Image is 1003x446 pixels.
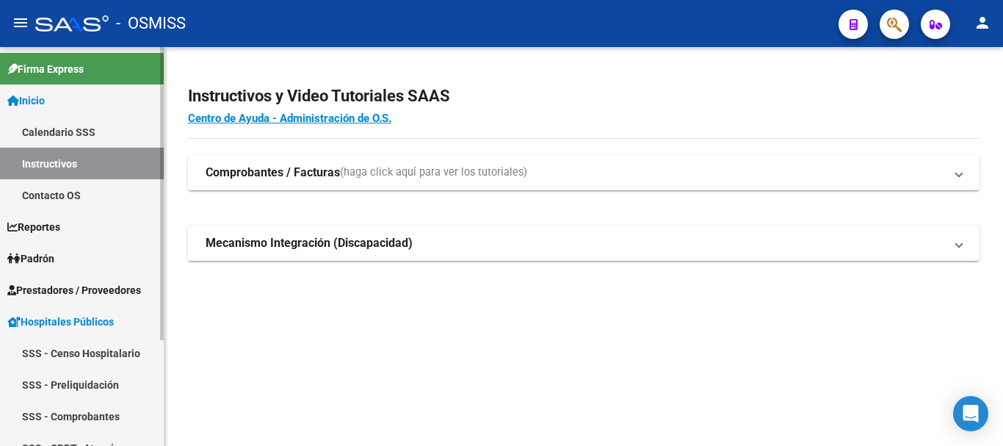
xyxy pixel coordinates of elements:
span: Firma Express [7,61,84,77]
mat-expansion-panel-header: Comprobantes / Facturas(haga click aquí para ver los tutoriales) [188,155,980,190]
span: Hospitales Públicos [7,314,114,330]
h2: Instructivos y Video Tutoriales SAAS [188,82,980,110]
span: Prestadores / Proveedores [7,282,141,298]
mat-expansion-panel-header: Mecanismo Integración (Discapacidad) [188,226,980,261]
div: Open Intercom Messenger [953,396,988,431]
strong: Mecanismo Integración (Discapacidad) [206,235,413,251]
span: Inicio [7,93,45,109]
span: Reportes [7,219,60,235]
a: Centro de Ayuda - Administración de O.S. [188,112,391,125]
mat-icon: menu [12,14,29,32]
mat-icon: person [974,14,991,32]
strong: Comprobantes / Facturas [206,165,340,181]
span: (haga click aquí para ver los tutoriales) [340,165,527,181]
span: Padrón [7,251,54,267]
span: - OSMISS [116,7,186,40]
